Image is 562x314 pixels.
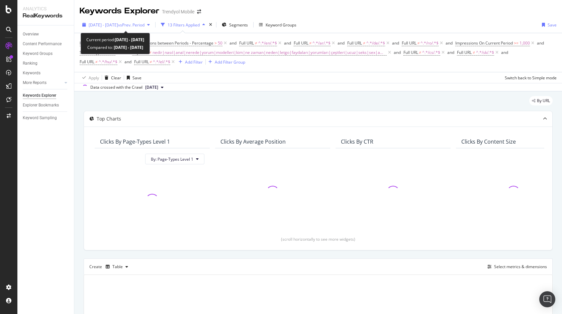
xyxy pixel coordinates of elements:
[23,60,37,67] div: Ranking
[134,59,149,65] span: Full URL
[89,261,131,272] div: Create
[80,59,94,65] span: Full URL
[99,57,117,67] span: ^.*/hu/.*$
[185,59,203,65] div: Add Filter
[502,72,557,83] button: Switch back to Simple mode
[309,40,312,46] span: ≠
[80,50,103,55] span: Search Type
[124,59,131,65] div: and
[476,48,494,57] span: ^.*/sk/.*$
[23,92,56,99] div: Keywords Explorer
[149,50,152,55] span: ≠
[176,58,203,66] button: Add Filter
[520,38,530,48] span: 1,000
[143,83,166,91] button: [DATE]
[100,138,170,145] div: Clicks By Page-Types Level 1
[80,40,100,46] span: Is Branded
[461,138,516,145] div: Clicks By Content Size
[80,72,99,83] button: Apply
[341,138,373,145] div: Clicks By CTR
[505,75,557,81] div: Switch back to Simple mode
[80,19,153,30] button: [DATE] - [DATE]vsPrev. Period
[89,22,118,28] span: [DATE] - [DATE]
[23,79,46,86] div: More Reports
[539,19,557,30] button: Save
[23,114,57,122] div: Keyword Sampling
[87,44,143,51] div: Compared to:
[92,236,544,242] div: (scroll horizontally to see more widgets)
[95,59,98,65] span: ≠
[392,40,399,46] div: and
[446,40,453,46] div: and
[113,45,143,50] b: [DATE] - [DATE]
[23,41,62,48] div: Content Performance
[23,102,59,109] div: Explorer Bookmarks
[312,38,331,48] span: ^.*/ar/.*$
[23,41,69,48] a: Content Performance
[145,84,158,90] span: 2025 Jan. 7th
[150,59,152,65] span: ≠
[23,70,69,77] a: Keywords
[215,59,245,65] div: Add Filter Group
[112,265,123,269] div: Table
[294,40,308,46] span: Full URL
[485,263,547,271] button: Select metrics & dimensions
[220,138,286,145] div: Clicks By Average Position
[284,40,291,46] div: and
[118,22,145,28] span: vs Prev. Period
[539,291,555,307] div: Open Intercom Messenger
[501,50,508,55] div: and
[103,261,131,272] button: Table
[23,50,53,57] div: Keyword Groups
[347,40,362,46] span: Full URL
[23,70,40,77] div: Keywords
[537,99,550,103] span: By URL
[338,40,345,46] div: and
[494,264,547,269] div: Select metrics & dimensions
[162,8,194,15] div: Trendyol Mobile
[23,31,39,38] div: Overview
[363,40,365,46] span: ≠
[80,5,159,17] div: Keywords Explorer
[132,75,142,81] div: Save
[514,40,519,46] span: >=
[158,19,208,30] button: 13 Filters Applied
[229,40,237,46] div: and
[97,115,121,122] div: Top Charts
[90,84,143,90] div: Data crossed with the Crawl
[151,156,193,162] span: By: Page-Types Level 1
[394,50,401,55] div: and
[23,60,69,67] a: Ranking
[420,38,439,48] span: ^.*/ro/.*$
[115,37,144,43] b: [DATE] - [DATE]
[23,31,69,38] a: Overview
[258,38,277,48] span: ^.*/en/.*$
[23,5,69,12] div: Analytics
[537,40,544,46] div: and
[366,38,385,48] span: ^.*/de/.*$
[417,40,420,46] span: ≠
[168,22,200,28] div: 13 Filters Applied
[255,40,257,46] span: ≠
[153,57,170,67] span: ^.*/el/.*$
[457,50,472,55] span: Full URL
[153,48,387,57] span: nedir|nasıl|anal|nerede|yorum|modelleri|kim|ne zaman|neden|letgo|faydaları|yorumları|çeşitleri|uc...
[447,50,454,55] div: and
[208,21,213,28] div: times
[126,40,213,46] span: Diff Impressions between Periods - Percentage
[23,79,63,86] a: More Reports
[419,50,421,55] span: ≠
[403,50,418,55] span: Full URL
[548,22,557,28] div: Save
[218,38,222,48] span: 50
